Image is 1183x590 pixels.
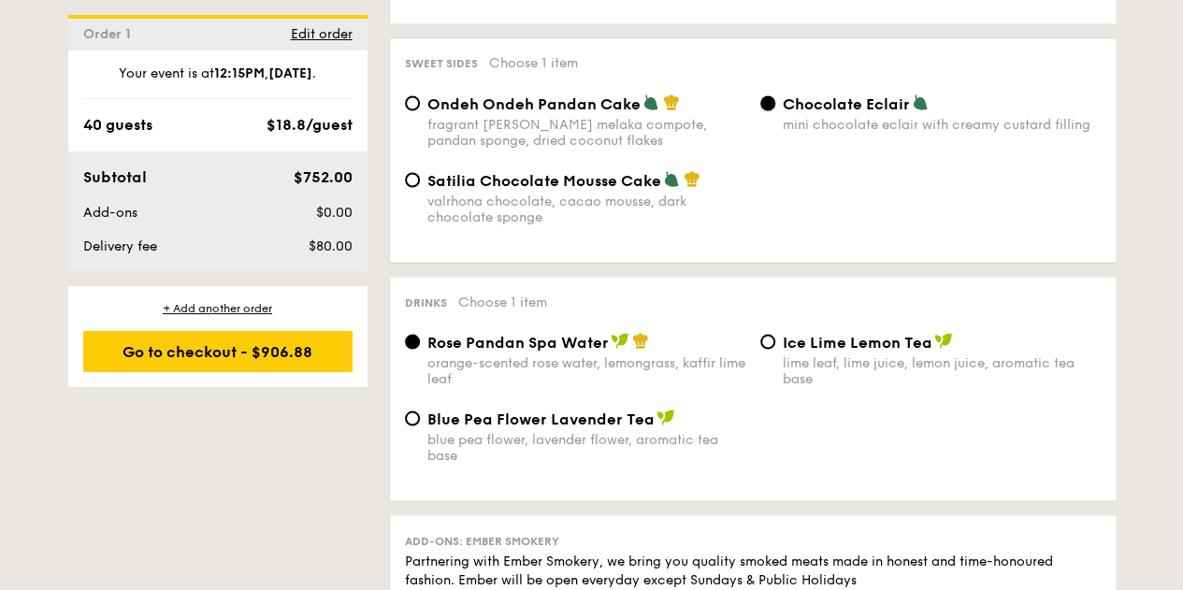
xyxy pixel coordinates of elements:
img: icon-vegetarian.fe4039eb.svg [912,94,929,110]
span: Order 1 [83,26,138,42]
span: Add-ons: Ember Smokery [405,534,559,547]
img: icon-vegetarian.fe4039eb.svg [642,94,659,110]
span: Drinks [405,295,447,309]
img: icon-vegan.f8ff3823.svg [611,332,629,349]
span: Chocolate Eclair [783,94,910,112]
strong: [DATE] [268,65,312,81]
div: Go to checkout - $906.88 [83,331,353,372]
span: Ondeh Ondeh Pandan Cake [427,94,641,112]
span: Delivery fee [83,238,157,254]
div: valrhona chocolate, cacao mousse, dark chocolate sponge [427,193,745,224]
div: $18.8/guest [267,114,353,137]
input: Ice Lime Lemon Tealime leaf, lime juice, lemon juice, aromatic tea base [760,334,775,349]
span: Add-ons [83,205,137,221]
span: Subtotal [83,168,147,186]
div: lime leaf, lime juice, lemon juice, aromatic tea base [783,354,1101,386]
div: 40 guests [83,114,152,137]
div: mini chocolate eclair with creamy custard filling [783,116,1101,132]
img: icon-chef-hat.a58ddaea.svg [663,94,680,110]
img: icon-vegan.f8ff3823.svg [656,409,675,425]
span: Rose Pandan Spa Water [427,333,609,351]
span: Edit order [291,26,353,42]
span: $752.00 [293,168,352,186]
div: + Add another order [83,301,353,316]
input: Chocolate Eclairmini chocolate eclair with creamy custard filling [760,95,775,110]
div: fragrant [PERSON_NAME] melaka compote, pandan sponge, dried coconut flakes [427,116,745,148]
strong: 12:15PM [214,65,265,81]
div: blue pea flower, lavender flower, aromatic tea base [427,431,745,463]
img: icon-chef-hat.a58ddaea.svg [632,332,649,349]
span: Choose 1 item [489,55,578,71]
div: Partnering with Ember Smokery, we bring you quality smoked meats made in honest and time-honoured... [405,552,1101,589]
div: orange-scented rose water, lemongrass, kaffir lime leaf [427,354,745,386]
input: Rose Pandan Spa Waterorange-scented rose water, lemongrass, kaffir lime leaf [405,334,420,349]
input: Blue Pea Flower Lavender Teablue pea flower, lavender flower, aromatic tea base [405,410,420,425]
img: icon-chef-hat.a58ddaea.svg [684,170,700,187]
span: Ice Lime Lemon Tea [783,333,932,351]
span: Choose 1 item [458,294,547,309]
input: Ondeh Ondeh Pandan Cakefragrant [PERSON_NAME] melaka compote, pandan sponge, dried coconut flakes [405,95,420,110]
img: icon-vegetarian.fe4039eb.svg [663,170,680,187]
span: Sweet sides [405,57,478,70]
img: icon-vegan.f8ff3823.svg [934,332,953,349]
span: $80.00 [308,238,352,254]
span: Blue Pea Flower Lavender Tea [427,410,655,427]
span: Satilia Chocolate Mousse Cake [427,171,661,189]
input: Satilia Chocolate Mousse Cakevalrhona chocolate, cacao mousse, dark chocolate sponge [405,172,420,187]
div: Your event is at , . [83,65,353,99]
span: $0.00 [315,205,352,221]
